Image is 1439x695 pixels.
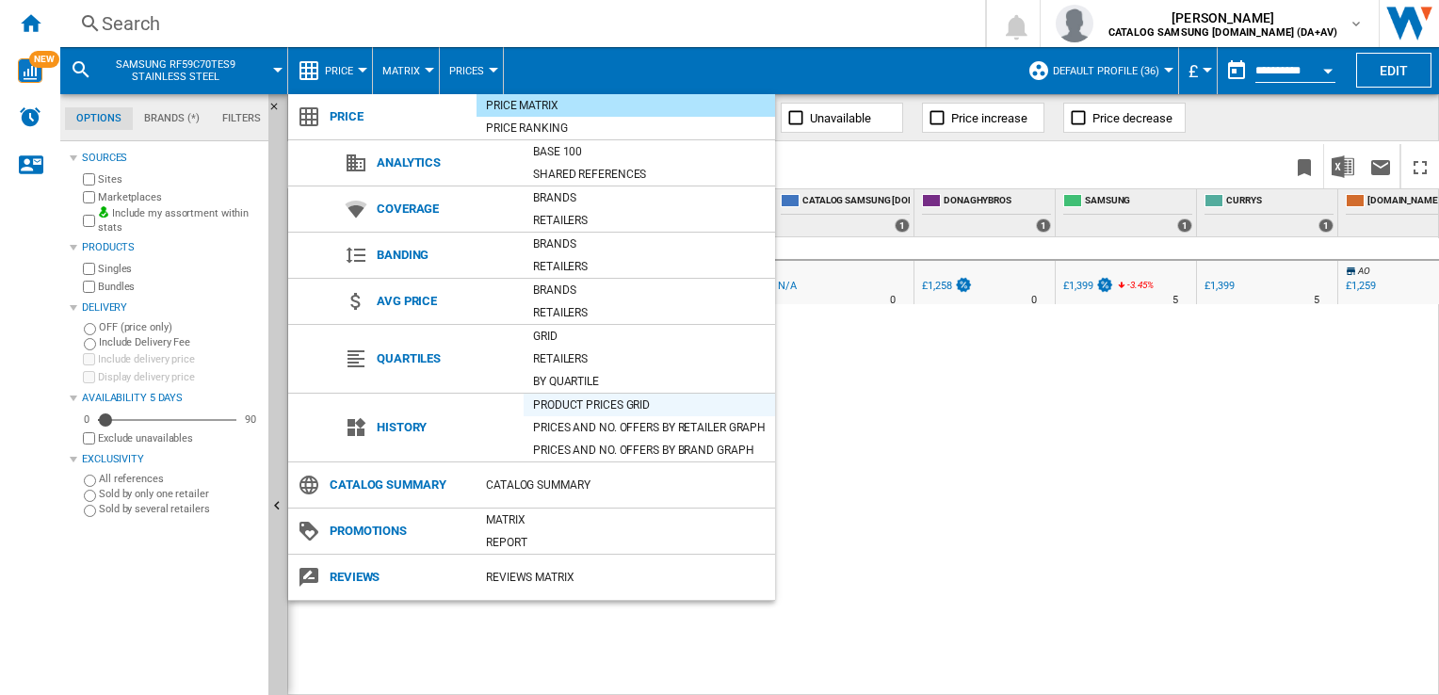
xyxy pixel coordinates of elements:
[367,414,524,441] span: History
[320,472,477,498] span: Catalog Summary
[367,196,524,222] span: Coverage
[524,142,775,161] div: Base 100
[524,418,775,437] div: Prices and No. offers by retailer graph
[367,346,524,372] span: Quartiles
[320,518,477,544] span: Promotions
[524,372,775,391] div: By quartile
[477,510,775,529] div: Matrix
[524,327,775,346] div: Grid
[367,150,524,176] span: Analytics
[524,165,775,184] div: Shared references
[477,533,775,552] div: Report
[477,119,775,137] div: Price Ranking
[477,476,775,494] div: Catalog Summary
[524,303,775,322] div: Retailers
[524,349,775,368] div: Retailers
[367,242,524,268] span: Banding
[477,568,775,587] div: REVIEWS Matrix
[320,564,477,590] span: Reviews
[524,188,775,207] div: Brands
[524,211,775,230] div: Retailers
[524,281,775,299] div: Brands
[524,257,775,276] div: Retailers
[524,441,775,460] div: Prices and No. offers by brand graph
[524,234,775,253] div: Brands
[477,96,775,115] div: Price Matrix
[367,288,524,315] span: Avg price
[320,104,477,130] span: Price
[524,396,775,414] div: Product prices grid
